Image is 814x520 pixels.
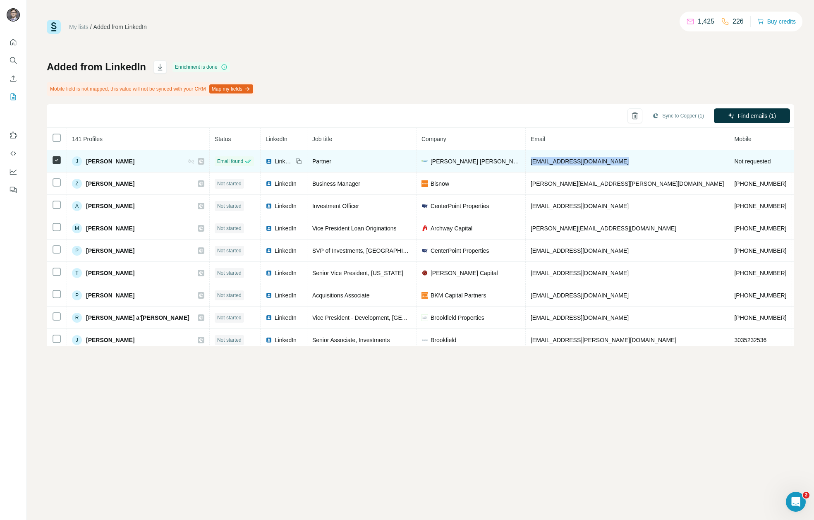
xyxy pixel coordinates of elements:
span: LinkedIn [275,224,297,232]
span: LinkedIn [275,269,297,277]
span: Brookfield [431,336,456,344]
span: Mobile [734,136,751,142]
span: CenterPoint Properties [431,202,489,210]
span: 2 [803,492,809,498]
div: T [72,268,82,278]
span: Business Manager [312,180,360,187]
span: Not requested [734,158,771,165]
span: [PERSON_NAME][EMAIL_ADDRESS][PERSON_NAME][DOMAIN_NAME] [531,180,724,187]
span: [PERSON_NAME] [86,224,134,232]
span: [PHONE_NUMBER] [734,203,786,209]
span: LinkedIn [275,180,297,188]
span: [EMAIL_ADDRESS][DOMAIN_NAME] [531,314,629,321]
button: Use Surfe on LinkedIn [7,128,20,143]
img: company-logo [421,337,428,343]
button: Use Surfe API [7,146,20,161]
button: Feedback [7,182,20,197]
button: Search [7,53,20,68]
img: company-logo [421,314,428,321]
img: company-logo [421,180,428,187]
img: LinkedIn logo [266,314,272,321]
span: [PHONE_NUMBER] [734,270,786,276]
span: SVP of Investments, [GEOGRAPHIC_DATA] [312,247,426,254]
span: Not started [217,292,242,299]
span: Not started [217,225,242,232]
div: A [72,201,82,211]
span: [EMAIL_ADDRESS][DOMAIN_NAME] [531,203,629,209]
span: Archway Capital [431,224,472,232]
button: My lists [7,89,20,104]
span: LinkedIn [275,291,297,300]
span: Email found [217,158,243,165]
span: [EMAIL_ADDRESS][DOMAIN_NAME] [531,270,629,276]
span: Not started [217,247,242,254]
span: [PERSON_NAME] [86,336,134,344]
img: LinkedIn logo [266,180,272,187]
div: Mobile field is not mapped, this value will not be synced with your CRM [47,82,255,96]
span: Brookfield Properties [431,314,484,322]
span: [PERSON_NAME][EMAIL_ADDRESS][DOMAIN_NAME] [531,225,676,232]
li: / [90,23,92,31]
div: Z [72,179,82,189]
span: [PERSON_NAME] [86,157,134,165]
span: CenterPoint Properties [431,247,489,255]
img: LinkedIn logo [266,337,272,343]
span: [PHONE_NUMBER] [734,180,786,187]
div: P [72,246,82,256]
span: Acquisitions Associate [312,292,370,299]
img: Surfe Logo [47,20,61,34]
img: LinkedIn logo [266,270,272,276]
img: company-logo [421,161,428,162]
div: Enrichment is done [172,62,230,72]
span: [PHONE_NUMBER] [734,247,786,254]
span: 141 Profiles [72,136,103,142]
button: Buy credits [757,16,796,27]
img: LinkedIn logo [266,225,272,232]
span: [PHONE_NUMBER] [734,314,786,321]
img: company-logo [421,292,428,299]
div: Added from LinkedIn [93,23,147,31]
img: company-logo [421,225,428,232]
div: M [72,223,82,233]
button: Enrich CSV [7,71,20,86]
iframe: Intercom live chat [786,492,806,512]
span: Email [531,136,545,142]
span: Job title [312,136,332,142]
div: J [72,156,82,166]
span: [PERSON_NAME] [86,180,134,188]
span: Bisnow [431,180,449,188]
span: Company [421,136,446,142]
button: Find emails (1) [714,108,790,123]
span: Vice President Loan Originations [312,225,397,232]
span: LinkedIn [266,136,287,142]
img: company-logo [421,247,428,254]
img: Avatar [7,8,20,22]
span: Partner [312,158,331,165]
p: 1,425 [698,17,714,26]
span: LinkedIn [275,314,297,322]
span: Not started [217,336,242,344]
span: Senior Associate, Investments [312,337,390,343]
p: 226 [733,17,744,26]
img: LinkedIn logo [266,158,272,165]
span: LinkedIn [275,247,297,255]
span: Not started [217,202,242,210]
img: company-logo [421,203,428,209]
span: [PERSON_NAME] Capital [431,269,498,277]
span: [EMAIL_ADDRESS][DOMAIN_NAME] [531,292,629,299]
img: LinkedIn logo [266,292,272,299]
span: [PERSON_NAME] a'[PERSON_NAME] [86,314,189,322]
span: [PERSON_NAME] [PERSON_NAME] LLP [431,157,520,165]
span: LinkedIn [275,157,293,165]
img: LinkedIn logo [266,203,272,209]
span: [PERSON_NAME] [86,269,134,277]
div: P [72,290,82,300]
div: R [72,313,82,323]
button: Map my fields [209,84,253,93]
span: Not started [217,269,242,277]
img: LinkedIn logo [266,247,272,254]
span: [PERSON_NAME] [86,291,134,300]
button: Sync to Copper (1) [646,110,710,122]
span: [EMAIL_ADDRESS][DOMAIN_NAME] [531,247,629,254]
span: [PERSON_NAME] [86,202,134,210]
